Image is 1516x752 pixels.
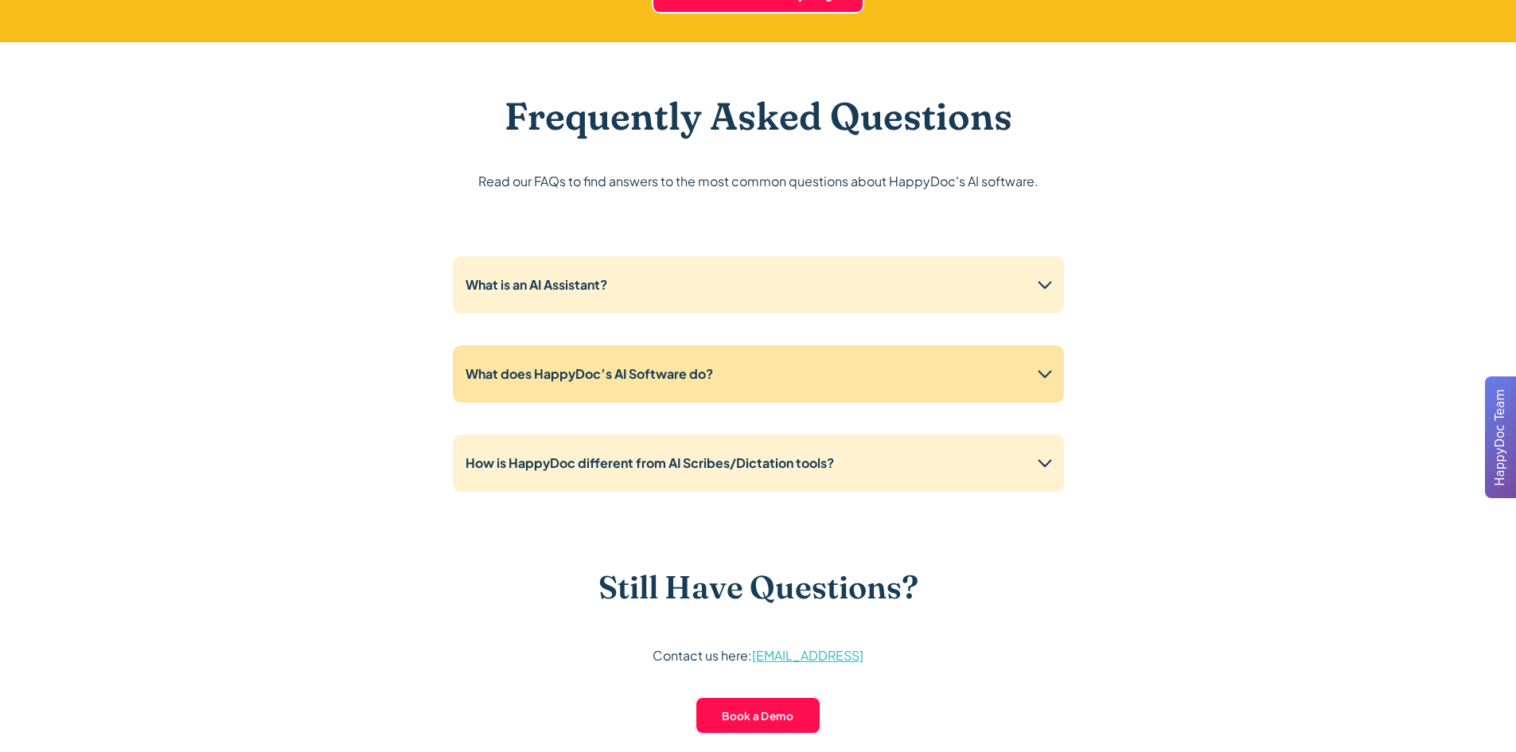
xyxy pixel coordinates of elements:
[466,276,607,293] strong: What is an AI Assistant?
[752,647,863,664] a: [EMAIL_ADDRESS]
[505,93,1012,139] h2: Frequently Asked Questions
[466,454,834,471] strong: How is HappyDoc different from AI Scribes/Dictation tools?
[653,645,863,667] p: Contact us here:
[598,568,918,606] h3: Still Have Questions?
[466,365,713,382] strong: What does HappyDoc’s AI Software do?
[478,170,1039,193] p: Read our FAQs to find answers to the most common questions about HappyDoc's AI software.
[695,696,821,734] a: Book a Demo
